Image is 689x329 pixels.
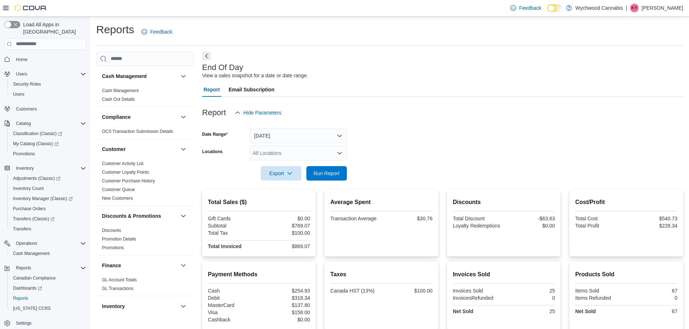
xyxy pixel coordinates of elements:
span: Customer Queue [102,187,135,192]
a: Cash Management [102,88,139,93]
div: Total Profit [575,223,625,229]
span: Customers [13,104,86,113]
p: [PERSON_NAME] [642,4,683,12]
span: Promotions [10,150,86,158]
h3: Compliance [102,113,131,121]
button: Discounts & Promotions [179,212,188,220]
div: $137.80 [260,302,310,308]
button: Export [261,166,301,181]
span: Load All Apps in [GEOGRAPHIC_DATA] [20,21,86,35]
h2: Payment Methods [208,270,310,279]
a: Transfers (Classic) [7,214,89,224]
span: Inventory Count [13,186,44,191]
div: $0.00 [260,216,310,221]
div: MasterCard [208,302,258,308]
span: Users [10,90,86,99]
a: Adjustments (Classic) [10,174,63,183]
div: InvoicesRefunded [453,295,502,301]
div: Discounts & Promotions [96,226,193,255]
span: Cash Management [102,88,139,94]
button: Cash Management [179,72,188,81]
div: Transaction Average [330,216,380,221]
span: Transfers (Classic) [10,215,86,223]
button: Next [202,52,211,60]
a: Adjustments (Classic) [7,173,89,183]
h3: Cash Management [102,73,147,80]
span: Inventory [13,164,86,173]
div: $0.00 [505,223,555,229]
label: Locations [202,149,223,155]
span: Purchase Orders [10,204,86,213]
strong: Total Invoiced [208,243,242,249]
button: Inventory [102,303,178,310]
a: Dashboards [7,283,89,293]
span: Home [16,57,27,62]
a: Inventory Manager (Classic) [7,194,89,204]
a: Transfers [10,225,34,233]
span: Security Roles [10,80,86,88]
button: Promotions [7,149,89,159]
span: Inventory [16,165,34,171]
span: OCS Transaction Submission Details [102,129,173,134]
button: Users [13,70,30,78]
a: Purchase Orders [10,204,49,213]
div: 0 [505,295,555,301]
a: Settings [13,319,34,328]
a: Canadian Compliance [10,274,59,282]
span: Feedback [150,28,172,35]
button: Purchase Orders [7,204,89,214]
span: Cash Management [13,251,50,256]
strong: Net Sold [453,308,473,314]
button: Transfers [7,224,89,234]
a: Promotions [10,150,38,158]
h2: Taxes [330,270,433,279]
span: My Catalog (Classic) [10,139,86,148]
span: Purchase Orders [13,206,46,212]
a: Feedback [507,1,544,15]
h3: Report [202,108,226,117]
span: Promotion Details [102,236,136,242]
a: Discounts [102,228,121,233]
button: Cash Management [102,73,178,80]
button: Operations [13,239,40,248]
a: Promotions [102,245,124,250]
span: Reports [10,294,86,303]
a: Users [10,90,27,99]
a: New Customers [102,196,133,201]
button: Home [1,54,89,65]
button: Discounts & Promotions [102,212,178,220]
div: 67 [628,308,677,314]
p: | [626,4,627,12]
a: GL Account Totals [102,277,137,282]
span: Export [265,166,297,181]
span: Report [204,82,220,97]
span: Cash Management [10,249,86,258]
span: Canadian Compliance [13,275,56,281]
div: View a sales snapshot for a date or date range. [202,72,308,79]
div: Finance [96,276,193,296]
button: Compliance [179,113,188,121]
div: 25 [505,308,555,314]
a: Customer Purchase History [102,178,155,183]
span: Feedback [519,4,541,12]
span: Promotions [13,151,35,157]
button: Settings [1,318,89,328]
span: Transfers [13,226,31,232]
span: Inventory Count [10,184,86,193]
button: Customer [102,146,178,153]
button: Users [1,69,89,79]
a: Cash Management [10,249,52,258]
span: Users [13,70,86,78]
a: Inventory Count [10,184,47,193]
a: OCS Transaction Submission Details [102,129,173,134]
div: $318.34 [260,295,310,301]
a: GL Transactions [102,286,133,291]
a: Classification (Classic) [10,129,65,138]
h2: Cost/Profit [575,198,677,207]
button: Reports [13,264,34,272]
button: Run Report [306,166,347,181]
button: Finance [179,261,188,270]
span: GL Account Totals [102,277,137,283]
